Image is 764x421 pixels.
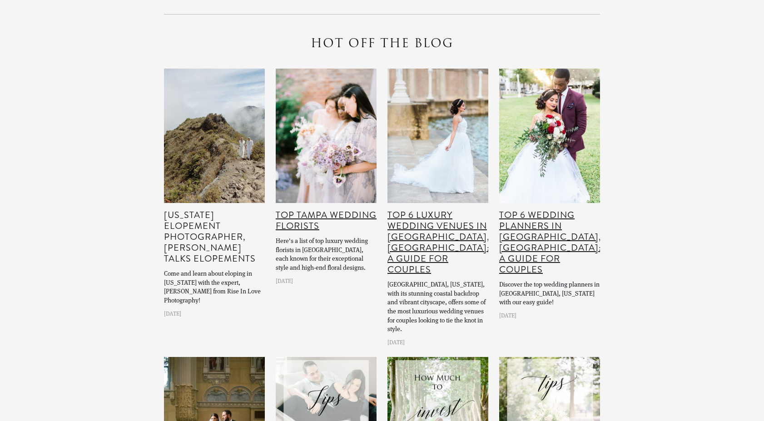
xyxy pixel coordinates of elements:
img: Terrace-Romance-Lakeland-Fl-Styled+(94+of+110).jpg [499,60,600,212]
a: Terrace-Romance-Lakeland-Fl-Styled+(94+of+110).jpg [499,69,600,203]
a: Top 6 Wedding Planners in [GEOGRAPHIC_DATA], [GEOGRAPHIC_DATA]: A Guide for Couples [499,208,601,276]
time: [DATE] [164,309,181,317]
a: Top 6 Luxury Wedding Venues in [GEOGRAPHIC_DATA], [GEOGRAPHIC_DATA]: A Guide for Couples [387,208,490,276]
img: Terrace-Romance-Lakeland-Fl-Styled (104 of 110).jpg [387,60,488,212]
a: Terrace-Romance-Lakeland-Fl-Styled (104 of 110).jpg [387,69,488,203]
p: Here's a list of top luxury wedding florists in [GEOGRAPHIC_DATA], each known for their exception... [276,236,377,272]
p: Come and learn about eloping in [US_STATE] with the expert, [PERSON_NAME] from Rise In Love Photo... [164,269,265,304]
time: [DATE] [276,277,293,285]
a: unnamed (2).jpg [164,69,265,203]
a: [US_STATE] Elopement Photographer, [PERSON_NAME] Talks Elopements [164,208,256,265]
h3: Hot off the Blog [164,35,600,54]
a: Top Tampa Wedding Florists [276,208,377,233]
time: [DATE] [499,311,516,319]
img: GFX+50S+Example+with+Schneider+Cinelux-1-2.jpg [276,69,377,203]
p: [GEOGRAPHIC_DATA], [US_STATE], with its stunning coastal backdrop and vibrant cityscape, offers s... [387,280,488,333]
time: [DATE] [387,338,405,346]
p: Discover the top wedding planners in [GEOGRAPHIC_DATA], [US_STATE] with our easy guide! [499,280,600,307]
img: unnamed (2).jpg [114,69,315,203]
